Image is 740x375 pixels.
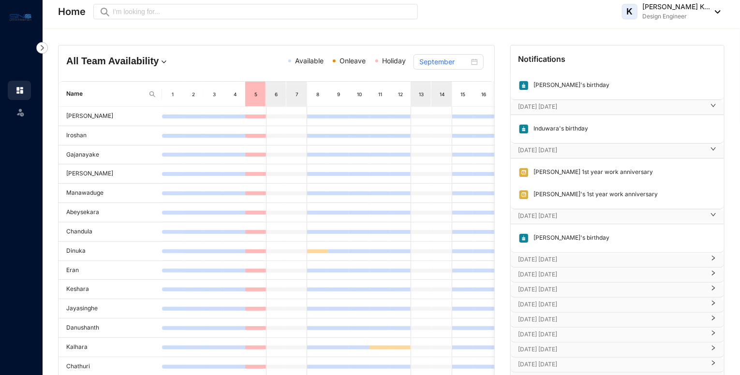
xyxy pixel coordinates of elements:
div: [DATE] [DATE] [511,144,724,158]
div: 5 [252,89,260,99]
p: Design Engineer [642,12,710,21]
div: [DATE] [DATE] [511,358,724,372]
div: [DATE] [DATE] [511,313,724,327]
div: 1 [169,89,177,99]
td: Keshara [59,280,162,299]
div: [DATE] [DATE] [511,298,724,312]
p: [PERSON_NAME]'s 1st year work anniversary [529,189,658,200]
p: Home [58,5,86,18]
p: [DATE] [DATE] [518,270,705,279]
td: Chandula [59,222,162,242]
td: [PERSON_NAME] [59,107,162,126]
div: 7 [293,89,301,99]
img: search.8ce656024d3affaeffe32e5b30621cb7.svg [148,90,156,98]
span: Name [66,89,145,99]
span: right [710,364,716,366]
p: [DATE] [DATE] [518,315,705,324]
img: anniversary.d4fa1ee0abd6497b2d89d817e415bd57.svg [518,167,529,178]
img: birthday.63217d55a54455b51415ef6ca9a78895.svg [518,233,529,244]
div: 4 [231,89,239,99]
p: [DATE] [DATE] [518,145,705,155]
div: 10 [355,89,364,99]
div: 3 [210,89,219,99]
img: home.c6720e0a13eba0172344.svg [15,86,24,95]
td: Kalhara [59,338,162,357]
p: [DATE] [DATE] [518,300,705,309]
div: [DATE] [DATE] [511,100,724,115]
img: birthday.63217d55a54455b51415ef6ca9a78895.svg [518,124,529,134]
div: 16 [480,89,488,99]
div: [DATE] [DATE] [511,253,724,267]
li: Home [8,81,31,100]
p: [DATE] [DATE] [518,255,705,264]
div: [DATE] [DATE] [511,209,724,224]
p: Induwara's birthday [529,124,589,134]
div: [DATE] [DATE] [511,283,724,297]
div: 14 [438,89,446,99]
p: [DATE] [DATE] [518,211,705,221]
p: [DATE] [DATE] [518,360,705,369]
td: Jayasinghe [59,299,162,318]
span: right [710,319,716,321]
div: [DATE] [DATE] [511,268,724,282]
img: dropdown.780994ddfa97fca24b89f58b1de131fa.svg [159,57,169,67]
span: right [710,106,716,108]
span: right [710,334,716,336]
p: [PERSON_NAME]'s birthday [529,233,610,244]
div: [DATE] [DATE] [511,343,724,357]
p: [DATE] [DATE] [518,330,705,339]
span: right [710,150,716,152]
td: Iroshan [59,126,162,145]
img: birthday.63217d55a54455b51415ef6ca9a78895.svg [518,80,529,91]
h4: All Team Availability [66,54,206,68]
span: K [627,7,633,16]
span: right [710,274,716,276]
span: right [710,259,716,261]
p: Notifications [518,53,566,65]
p: [DATE] [DATE] [518,345,705,354]
input: Select month [419,57,469,67]
p: [DATE] [DATE] [518,102,705,112]
img: leave-unselected.2934df6273408c3f84d9.svg [15,107,25,117]
div: 2 [190,89,198,99]
td: Gajanayake [59,145,162,165]
td: Danushanth [59,318,162,338]
td: Manawaduge [59,184,162,203]
span: Onleave [340,57,366,65]
td: Eran [59,261,162,280]
div: [DATE] [DATE] [511,328,724,342]
span: right [710,289,716,291]
p: [PERSON_NAME] 1st year work anniversary [529,167,653,178]
p: [PERSON_NAME]'s birthday [529,80,610,91]
span: right [710,304,716,306]
img: logo [10,12,31,23]
td: [PERSON_NAME] [59,164,162,184]
div: 15 [459,89,467,99]
div: 12 [397,89,405,99]
span: Holiday [382,57,406,65]
div: 9 [335,89,343,99]
span: Available [295,57,324,65]
img: anniversary.d4fa1ee0abd6497b2d89d817e415bd57.svg [518,189,529,200]
div: 8 [314,89,322,99]
span: right [710,216,716,217]
div: 11 [376,89,385,99]
img: dropdown-black.8e83cc76930a90b1a4fdb6d089b7bf3a.svg [710,10,721,14]
span: right [710,349,716,351]
div: 13 [417,89,425,99]
p: [PERSON_NAME] K... [642,2,710,12]
td: Abeysekara [59,203,162,222]
img: nav-icon-right.af6afadce00d159da59955279c43614e.svg [36,42,48,54]
input: I’m looking for... [113,6,412,17]
td: Dinuka [59,242,162,261]
div: 6 [272,89,280,99]
p: [DATE] [DATE] [518,285,705,294]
